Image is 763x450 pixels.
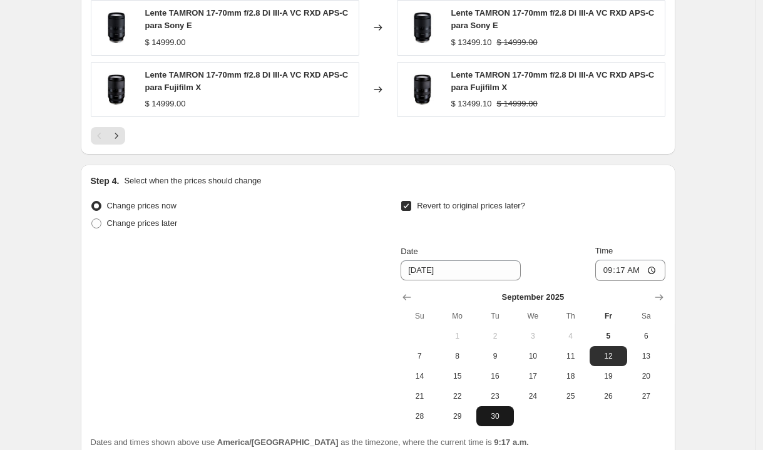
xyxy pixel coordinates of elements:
button: Show next month, October 2025 [650,289,668,306]
button: Thursday September 11 2025 [551,346,589,366]
img: AFB070X700_0003_1_80x.jpg [98,71,135,108]
span: 11 [556,351,584,361]
span: Lente TAMRON 17-70mm f/2.8 Di III-A VC RXD APS-C para Sony E [451,8,655,30]
button: Thursday September 25 2025 [551,386,589,406]
span: 14 [406,371,433,381]
span: We [519,311,546,321]
input: 9/5/2025 [401,260,521,280]
span: 28 [406,411,433,421]
button: Tuesday September 30 2025 [476,406,514,426]
button: Wednesday September 10 2025 [514,346,551,366]
span: Fr [595,311,622,321]
span: 27 [632,391,660,401]
span: 17 [519,371,546,381]
span: 1 [444,331,471,341]
span: Time [595,246,613,255]
div: $ 13499.10 [451,98,492,110]
button: Saturday September 13 2025 [627,346,665,366]
span: 30 [481,411,509,421]
button: Sunday September 7 2025 [401,346,438,366]
span: 10 [519,351,546,361]
th: Sunday [401,306,438,326]
button: Thursday September 18 2025 [551,366,589,386]
button: Show previous month, August 2025 [398,289,416,306]
div: $ 14999.00 [145,36,186,49]
span: Change prices now [107,201,177,210]
button: Next [108,127,125,145]
span: 19 [595,371,622,381]
img: AFB070S700_0009_1_80x.jpg [98,9,135,46]
button: Friday September 26 2025 [590,386,627,406]
button: Saturday September 20 2025 [627,366,665,386]
th: Monday [439,306,476,326]
span: Dates and times shown above use as the timezone, where the current time is [91,437,529,447]
span: 12 [595,351,622,361]
span: 21 [406,391,433,401]
span: Th [556,311,584,321]
span: 16 [481,371,509,381]
span: 18 [556,371,584,381]
button: Saturday September 27 2025 [627,386,665,406]
button: Monday September 15 2025 [439,366,476,386]
span: Date [401,247,417,256]
button: Today Friday September 5 2025 [590,326,627,346]
button: Monday September 1 2025 [439,326,476,346]
span: 22 [444,391,471,401]
span: Tu [481,311,509,321]
span: 15 [444,371,471,381]
span: Sa [632,311,660,321]
p: Select when the prices should change [124,175,261,187]
th: Saturday [627,306,665,326]
button: Monday September 22 2025 [439,386,476,406]
div: $ 13499.10 [451,36,492,49]
button: Tuesday September 9 2025 [476,346,514,366]
strike: $ 14999.00 [497,36,538,49]
b: America/[GEOGRAPHIC_DATA] [217,437,339,447]
span: Mo [444,311,471,321]
input: 12:00 [595,260,665,281]
button: Friday September 19 2025 [590,366,627,386]
button: Friday September 12 2025 [590,346,627,366]
button: Tuesday September 2 2025 [476,326,514,346]
img: AFB070S700_0009_1_80x.jpg [404,9,441,46]
button: Wednesday September 3 2025 [514,326,551,346]
strike: $ 14999.00 [497,98,538,110]
b: 9:17 a.m. [494,437,529,447]
th: Wednesday [514,306,551,326]
span: 2 [481,331,509,341]
span: Change prices later [107,218,178,228]
button: Tuesday September 16 2025 [476,366,514,386]
button: Thursday September 4 2025 [551,326,589,346]
span: 9 [481,351,509,361]
button: Tuesday September 23 2025 [476,386,514,406]
span: 3 [519,331,546,341]
button: Sunday September 14 2025 [401,366,438,386]
button: Monday September 29 2025 [439,406,476,426]
span: 24 [519,391,546,401]
button: Saturday September 6 2025 [627,326,665,346]
button: Wednesday September 17 2025 [514,366,551,386]
button: Sunday September 21 2025 [401,386,438,406]
span: 7 [406,351,433,361]
span: 4 [556,331,584,341]
button: Wednesday September 24 2025 [514,386,551,406]
span: 23 [481,391,509,401]
span: 29 [444,411,471,421]
span: 6 [632,331,660,341]
span: 25 [556,391,584,401]
span: 20 [632,371,660,381]
th: Thursday [551,306,589,326]
span: 8 [444,351,471,361]
button: Sunday September 28 2025 [401,406,438,426]
span: Lente TAMRON 17-70mm f/2.8 Di III-A VC RXD APS-C para Fujifilm X [451,70,655,92]
div: $ 14999.00 [145,98,186,110]
nav: Pagination [91,127,125,145]
button: Monday September 8 2025 [439,346,476,366]
span: 26 [595,391,622,401]
th: Tuesday [476,306,514,326]
span: 5 [595,331,622,341]
span: 13 [632,351,660,361]
span: Lente TAMRON 17-70mm f/2.8 Di III-A VC RXD APS-C para Sony E [145,8,349,30]
span: Revert to original prices later? [417,201,525,210]
th: Friday [590,306,627,326]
